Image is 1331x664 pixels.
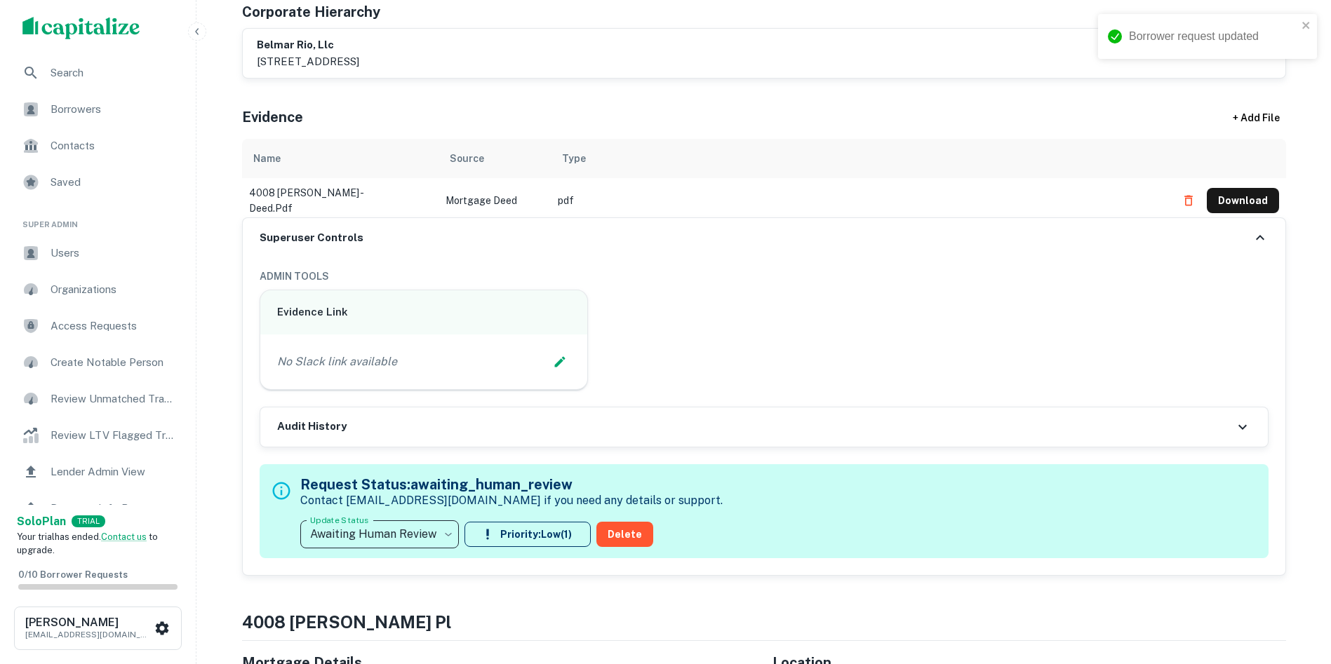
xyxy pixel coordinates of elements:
a: Contacts [11,129,185,163]
button: Edit Slack Link [549,351,570,372]
a: Organizations [11,273,185,306]
a: Access Requests [11,309,185,343]
button: Download [1207,188,1279,213]
div: TRIAL [72,515,105,527]
span: Saved [51,174,176,191]
h4: 4008 [PERSON_NAME] pl [242,609,1286,635]
a: Create Notable Person [11,346,185,379]
div: Borrower request updated [1129,28,1297,45]
div: scrollable content [242,139,1286,217]
img: capitalize-logo.png [22,17,140,39]
h6: Superuser Controls [260,230,363,246]
th: Name [242,139,439,178]
span: Review Unmatched Transactions [51,391,176,407]
h6: ADMIN TOOLS [260,269,1269,284]
h5: Evidence [242,107,303,128]
span: Borrowers [51,101,176,118]
a: SoloPlan [17,513,66,530]
a: Lender Admin View [11,455,185,489]
button: [PERSON_NAME][EMAIL_ADDRESS][DOMAIN_NAME] [14,607,182,650]
a: Search [11,56,185,90]
span: Review LTV Flagged Transactions [51,427,176,444]
a: Review Unmatched Transactions [11,382,185,416]
p: No Slack link available [277,353,397,370]
span: Lender Admin View [51,463,176,480]
a: Contact us [101,531,147,542]
h5: Request Status: awaiting_human_review [300,474,723,495]
li: Super Admin [11,202,185,236]
div: + Add File [1208,105,1306,130]
td: pdf [551,178,1169,223]
h6: Audit History [277,419,347,435]
th: Source [439,139,551,178]
div: Awaiting Human Review [300,515,459,554]
button: close [1302,20,1311,33]
span: Create Notable Person [51,354,176,371]
button: Delete [596,522,653,547]
a: Review LTV Flagged Transactions [11,419,185,452]
h6: Evidence Link [277,304,571,320]
label: Update Status [310,514,368,526]
span: Your trial has ended. to upgrade. [17,531,158,556]
strong: Solo Plan [17,515,66,528]
span: 0 / 10 Borrower Requests [18,569,128,580]
span: Search [51,65,176,81]
h6: belmar rio, llc [257,37,359,53]
div: Name [253,150,281,167]
a: Saved [11,165,185,199]
td: Mortgage Deed [439,178,551,223]
span: Contacts [51,137,176,154]
span: Access Requests [51,318,176,334]
a: Users [11,236,185,270]
p: [EMAIL_ADDRESS][DOMAIN_NAME] [25,628,152,641]
div: Type [562,150,586,167]
span: Borrower Info Requests [51,500,176,517]
p: Contact [EMAIL_ADDRESS][DOMAIN_NAME] if you need any details or support. [300,492,723,509]
h5: Corporate Hierarchy [242,1,380,22]
iframe: Chat Widget [1261,552,1331,619]
button: Priority:Low(1) [464,522,591,547]
p: [STREET_ADDRESS] [257,53,359,70]
th: Type [551,139,1169,178]
a: Borrower Info Requests [11,492,185,525]
button: Delete file [1176,189,1201,212]
span: Organizations [51,281,176,298]
h6: [PERSON_NAME] [25,617,152,628]
div: Source [450,150,484,167]
a: Borrowers [11,93,185,126]
span: Users [51,245,176,262]
td: 4008 [PERSON_NAME] - deed.pdf [242,178,439,223]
